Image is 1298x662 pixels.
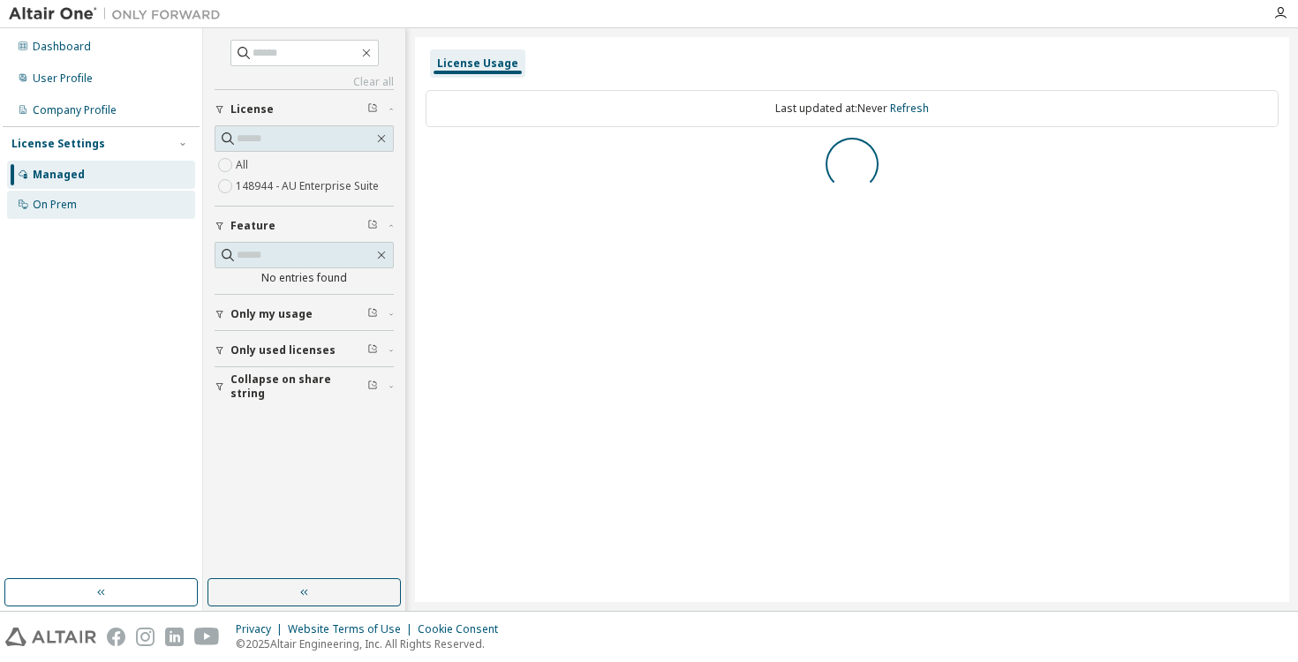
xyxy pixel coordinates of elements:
[33,168,85,182] div: Managed
[107,628,125,646] img: facebook.svg
[367,343,378,357] span: Clear filter
[215,90,394,129] button: License
[230,307,313,321] span: Only my usage
[136,628,155,646] img: instagram.svg
[230,372,367,401] span: Collapse on share string
[215,75,394,89] a: Clear all
[367,102,378,117] span: Clear filter
[367,307,378,321] span: Clear filter
[236,176,382,197] label: 148944 - AU Enterprise Suite
[33,198,77,212] div: On Prem
[236,154,252,176] label: All
[367,380,378,394] span: Clear filter
[215,367,394,406] button: Collapse on share string
[890,101,929,116] a: Refresh
[367,219,378,233] span: Clear filter
[236,636,509,651] p: © 2025 Altair Engineering, Inc. All Rights Reserved.
[426,90,1279,127] div: Last updated at: Never
[194,628,220,646] img: youtube.svg
[418,622,509,636] div: Cookie Consent
[230,343,336,357] span: Only used licenses
[33,71,93,86] div: User Profile
[9,5,230,23] img: Altair One
[11,137,105,151] div: License Settings
[236,622,288,636] div: Privacy
[33,40,91,54] div: Dashboard
[215,271,394,285] div: No entries found
[215,207,394,245] button: Feature
[165,628,184,646] img: linkedin.svg
[437,56,518,71] div: License Usage
[230,219,275,233] span: Feature
[288,622,418,636] div: Website Terms of Use
[230,102,274,117] span: License
[215,295,394,334] button: Only my usage
[33,103,117,117] div: Company Profile
[215,331,394,370] button: Only used licenses
[5,628,96,646] img: altair_logo.svg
